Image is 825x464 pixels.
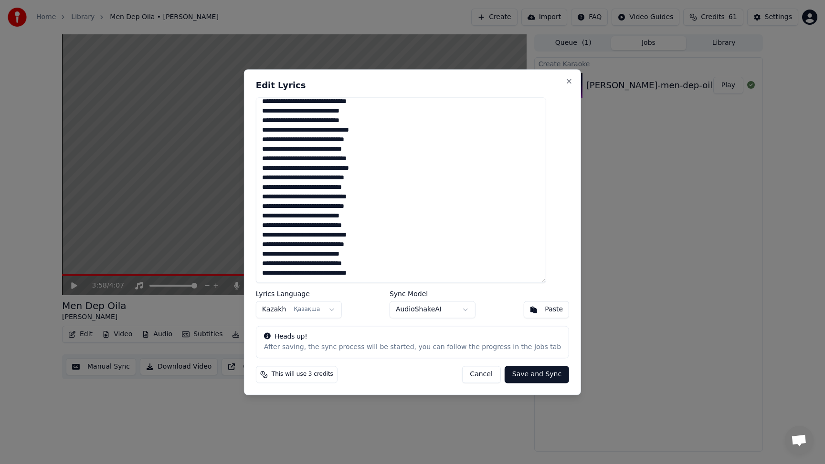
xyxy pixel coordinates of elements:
[264,342,561,352] div: After saving, the sync process will be started, you can follow the progress in the Jobs tab
[256,290,342,297] label: Lyrics Language
[264,332,561,341] div: Heads up!
[256,81,569,90] h2: Edit Lyrics
[545,305,563,314] div: Paste
[272,371,333,378] span: This will use 3 credits
[390,290,476,297] label: Sync Model
[523,301,569,318] button: Paste
[505,366,569,383] button: Save and Sync
[462,366,500,383] button: Cancel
